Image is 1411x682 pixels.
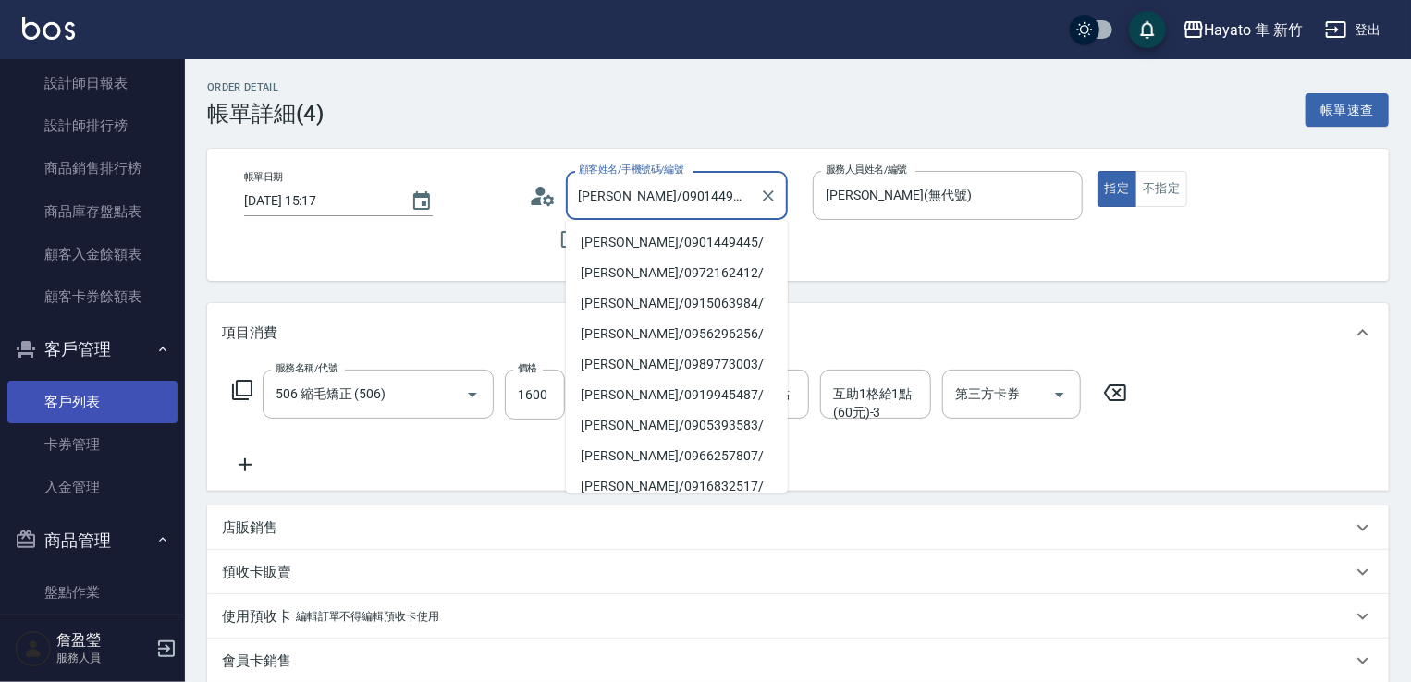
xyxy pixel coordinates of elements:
[566,258,788,288] li: [PERSON_NAME]/0972162412/
[1098,171,1137,207] button: 指定
[458,380,487,409] button: Open
[207,550,1389,594] div: 預收卡販賣
[1175,11,1310,49] button: Hayato 隼 新竹
[826,163,907,177] label: 服務人員姓名/編號
[7,517,178,565] button: 商品管理
[15,630,52,667] img: Person
[7,275,178,318] a: 顧客卡券餘額表
[207,81,324,93] h2: Order detail
[566,227,788,258] li: [PERSON_NAME]/0901449445/
[7,571,178,614] a: 盤點作業
[296,607,439,627] p: 編輯訂單不得編輯預收卡使用
[1205,18,1303,42] div: Hayato 隼 新竹
[7,190,178,233] a: 商品庫存盤點表
[222,518,277,538] p: 店販銷售
[1045,380,1074,409] button: Open
[22,17,75,40] img: Logo
[566,441,788,471] li: [PERSON_NAME]/0966257807/
[7,233,178,275] a: 顧客入金餘額表
[1129,11,1166,48] button: save
[244,186,392,216] input: YYYY/MM/DD hh:mm
[7,104,178,147] a: 設計師排行榜
[566,349,788,380] li: [PERSON_NAME]/0989773003/
[207,101,324,127] h3: 帳單詳細 (4)
[566,288,788,319] li: [PERSON_NAME]/0915063984/
[7,466,178,508] a: 入金管理
[7,423,178,466] a: 卡券管理
[222,563,291,582] p: 預收卡販賣
[207,594,1389,639] div: 使用預收卡編輯訂單不得編輯預收卡使用
[1318,13,1389,47] button: 登出
[207,362,1389,491] div: 項目消費
[207,505,1389,550] div: 店販銷售
[222,607,291,627] p: 使用預收卡
[7,62,178,104] a: 設計師日報表
[7,325,178,373] button: 客戶管理
[56,650,151,666] p: 服務人員
[755,183,781,209] button: Clear
[1135,171,1187,207] button: 不指定
[566,471,788,502] li: [PERSON_NAME]/0916832517/
[222,652,291,671] p: 會員卡銷售
[7,381,178,423] a: 客戶列表
[518,361,537,375] label: 價格
[566,380,788,410] li: [PERSON_NAME]/0919945487/
[566,319,788,349] li: [PERSON_NAME]/0956296256/
[276,361,337,375] label: 服務名稱/代號
[56,631,151,650] h5: 詹盈瑩
[222,323,277,343] p: 項目消費
[579,163,684,177] label: 顧客姓名/手機號碼/編號
[399,179,444,224] button: Choose date, selected date is 2025-10-14
[207,303,1389,362] div: 項目消費
[1306,93,1389,128] button: 帳單速查
[7,147,178,189] a: 商品銷售排行榜
[244,170,283,184] label: 帳單日期
[566,410,788,441] li: [PERSON_NAME]/0905393583/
